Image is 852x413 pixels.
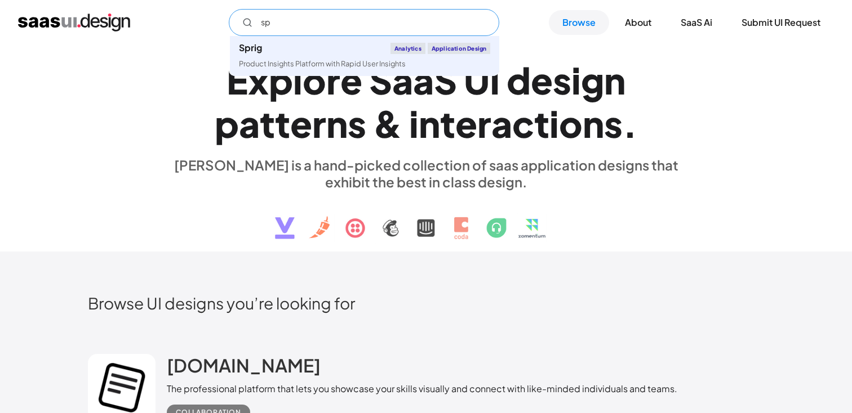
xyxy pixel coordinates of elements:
[571,59,581,102] div: i
[455,102,477,145] div: e
[275,102,290,145] div: t
[667,10,726,35] a: SaaS Ai
[326,102,348,145] div: n
[604,102,623,145] div: s
[255,190,597,249] img: text, icon, saas logo
[559,102,583,145] div: o
[549,102,559,145] div: i
[229,9,499,36] input: Search UI designs you're looking for...
[392,59,413,102] div: a
[18,14,130,32] a: home
[604,59,625,102] div: n
[167,382,677,396] div: The professional platform that lets you showcase your skills visually and connect with like-minde...
[428,43,491,54] div: Application Design
[230,36,499,76] a: SprigAnalyticsApplication DesignProduct Insights Platform with Rapid User Insights
[553,59,571,102] div: s
[167,59,685,145] h1: Explore SaaS UI design patterns & interactions.
[340,59,362,102] div: e
[373,102,402,145] div: &
[531,59,553,102] div: e
[413,59,434,102] div: a
[239,43,262,52] div: Sprig
[239,59,406,69] div: Product Insights Platform with Rapid User Insights
[326,59,340,102] div: r
[507,59,531,102] div: d
[293,59,303,102] div: l
[303,59,326,102] div: o
[260,102,275,145] div: t
[549,10,609,35] a: Browse
[227,59,248,102] div: E
[215,102,239,145] div: p
[409,102,419,145] div: i
[167,354,321,376] h2: [DOMAIN_NAME]
[728,10,834,35] a: Submit UI Request
[369,59,392,102] div: S
[477,102,491,145] div: r
[581,59,604,102] div: g
[229,9,499,36] form: Email Form
[88,293,764,313] h2: Browse UI designs you’re looking for
[167,354,321,382] a: [DOMAIN_NAME]
[534,102,549,145] div: t
[167,156,685,190] div: [PERSON_NAME] is a hand-picked collection of saas application designs that exhibit the best in cl...
[440,102,455,145] div: t
[312,102,326,145] div: r
[348,102,366,145] div: s
[390,43,425,54] div: Analytics
[623,102,637,145] div: .
[434,59,457,102] div: S
[490,59,500,102] div: I
[239,102,260,145] div: a
[248,59,269,102] div: x
[290,102,312,145] div: e
[583,102,604,145] div: n
[611,10,665,35] a: About
[491,102,512,145] div: a
[419,102,440,145] div: n
[464,59,490,102] div: U
[512,102,534,145] div: c
[269,59,293,102] div: p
